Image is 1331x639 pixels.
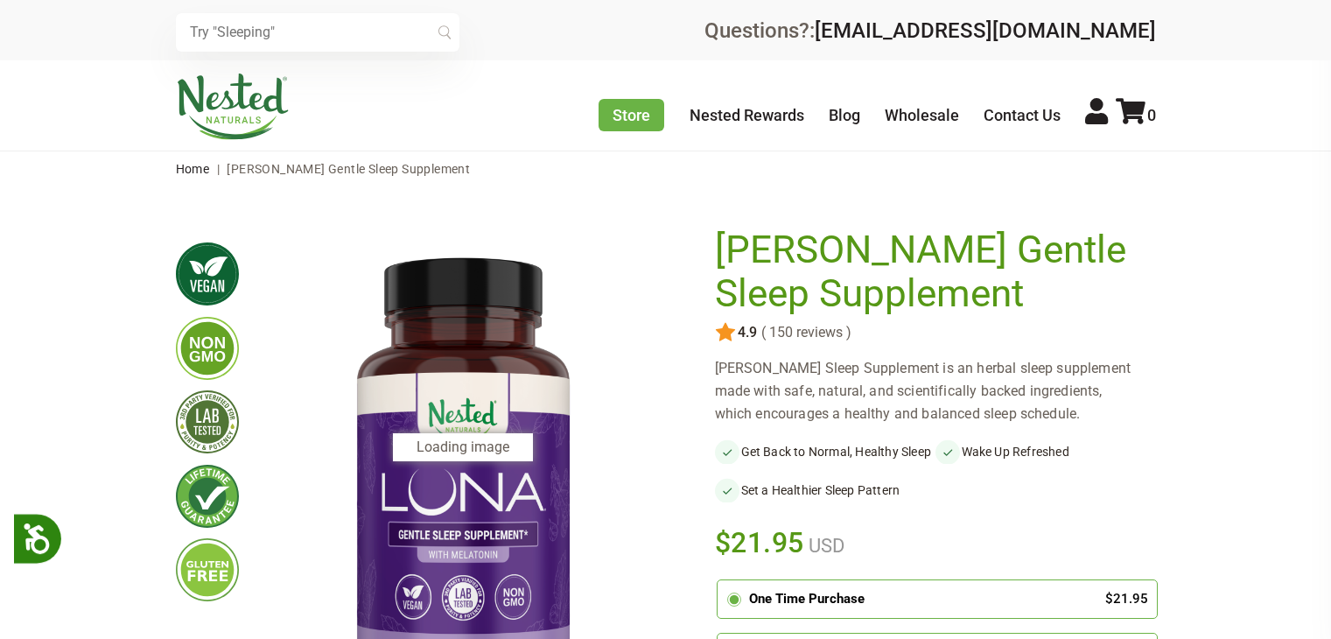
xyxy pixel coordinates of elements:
[935,439,1156,464] li: Wake Up Refreshed
[1116,106,1156,124] a: 0
[176,74,290,140] img: Nested Naturals
[715,357,1156,425] div: [PERSON_NAME] Sleep Supplement is an herbal sleep supplement made with safe, natural, and scienti...
[1147,106,1156,124] span: 0
[984,106,1061,124] a: Contact Us
[213,162,224,176] span: |
[715,478,935,502] li: Set a Healthier Sleep Pattern
[393,433,533,461] div: Loading image
[757,325,851,341] span: ( 150 reviews )
[715,322,736,343] img: star.svg
[176,242,239,305] img: vegan
[885,106,959,124] a: Wholesale
[599,99,664,131] a: Store
[715,228,1147,315] h1: [PERSON_NAME] Gentle Sleep Supplement
[804,535,844,557] span: USD
[704,20,1156,41] div: Questions?:
[176,317,239,380] img: gmofree
[176,162,210,176] a: Home
[829,106,860,124] a: Blog
[176,390,239,453] img: thirdpartytested
[176,538,239,601] img: glutenfree
[176,13,459,52] input: Try "Sleeping"
[715,439,935,464] li: Get Back to Normal, Healthy Sleep
[690,106,804,124] a: Nested Rewards
[815,18,1156,43] a: [EMAIL_ADDRESS][DOMAIN_NAME]
[227,162,470,176] span: [PERSON_NAME] Gentle Sleep Supplement
[176,465,239,528] img: lifetimeguarantee
[736,325,757,341] span: 4.9
[176,151,1156,186] nav: breadcrumbs
[715,523,805,562] span: $21.95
